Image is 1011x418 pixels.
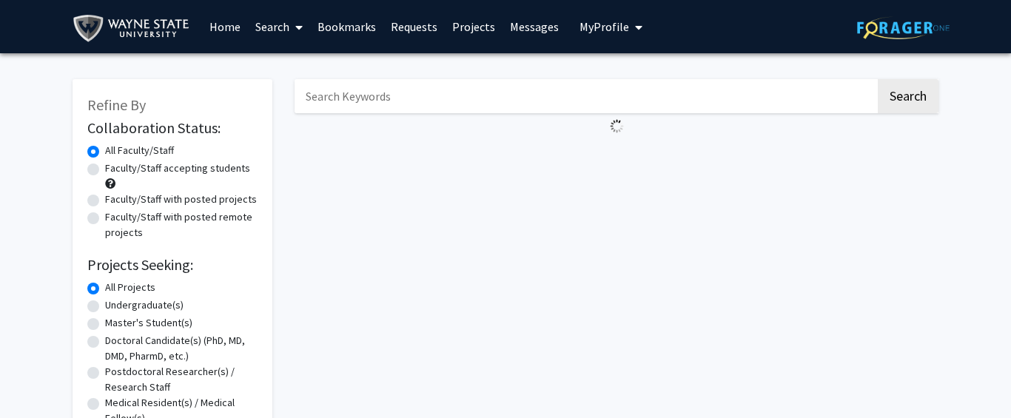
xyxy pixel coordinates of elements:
a: Bookmarks [310,1,383,53]
a: Messages [503,1,566,53]
input: Search Keywords [295,79,876,113]
label: All Projects [105,280,155,295]
a: Home [202,1,248,53]
label: Postdoctoral Researcher(s) / Research Staff [105,364,258,395]
img: Loading [604,113,630,139]
span: My Profile [580,19,629,34]
img: ForagerOne Logo [857,16,950,39]
label: Undergraduate(s) [105,297,184,313]
label: All Faculty/Staff [105,143,174,158]
h2: Collaboration Status: [87,119,258,137]
label: Faculty/Staff accepting students [105,161,250,176]
label: Doctoral Candidate(s) (PhD, MD, DMD, PharmD, etc.) [105,333,258,364]
img: Wayne State University Logo [73,12,196,45]
a: Search [248,1,310,53]
a: Projects [445,1,503,53]
a: Requests [383,1,445,53]
h2: Projects Seeking: [87,256,258,274]
nav: Page navigation [295,139,938,173]
label: Faculty/Staff with posted projects [105,192,257,207]
label: Faculty/Staff with posted remote projects [105,209,258,240]
span: Refine By [87,95,146,114]
label: Master's Student(s) [105,315,192,331]
button: Search [878,79,938,113]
